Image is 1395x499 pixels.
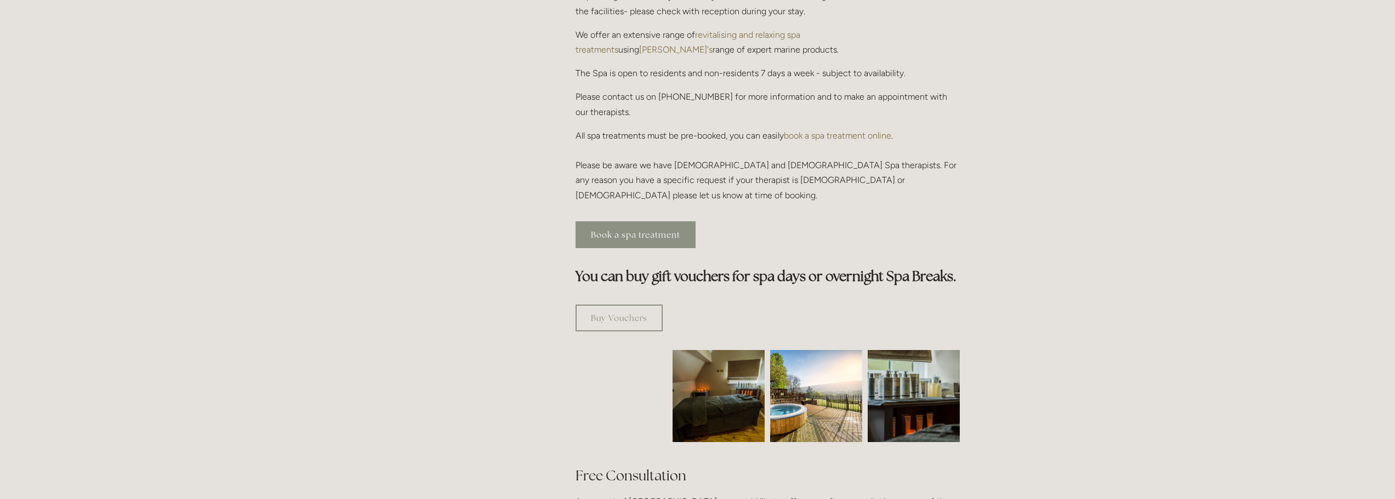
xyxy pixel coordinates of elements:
[576,267,956,285] strong: You can buy gift vouchers for spa days or overnight Spa Breaks.
[576,221,696,248] a: Book a spa treatment
[784,130,891,141] a: book a spa treatment online
[770,350,862,442] img: Outdoor jacuzzi with a view of the Peak District, Losehill House Hotel and Spa
[576,89,960,119] p: Please contact us on [PHONE_NUMBER] for more information and to make an appointment with our ther...
[576,128,960,203] p: All spa treatments must be pre-booked, you can easily . Please be aware we have [DEMOGRAPHIC_DATA...
[576,27,960,57] p: We offer an extensive range of using range of expert marine products.
[576,466,960,485] h2: Free Consultation
[576,66,960,81] p: The Spa is open to residents and non-residents 7 days a week - subject to availability.
[845,350,983,442] img: Body creams in the spa room, Losehill House Hotel and Spa
[576,305,663,331] a: Buy Vouchers
[650,350,788,442] img: Spa room, Losehill House Hotel and Spa
[639,44,713,55] a: [PERSON_NAME]'s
